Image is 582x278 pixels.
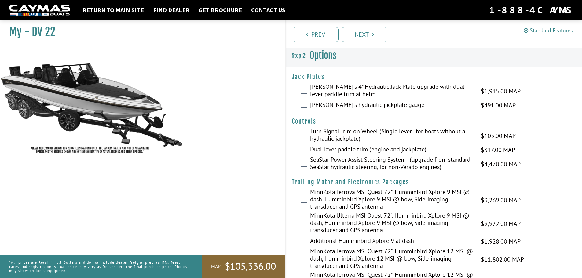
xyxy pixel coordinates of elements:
p: *All prices are Retail in US Dollars and do not include dealer freight, prep, tariffs, fees, taxe... [9,257,188,276]
label: SeaStar Power Assist Steering System - (upgrade from standard SeaStar hydraulic steering, for non... [310,156,473,172]
span: $9,972.00 MAP [481,219,521,228]
a: Prev [293,27,339,42]
a: Next [342,27,387,42]
span: $1,915.00 MAP [481,87,521,96]
label: [PERSON_NAME]'s hydraulic jackplate gauge [310,101,473,110]
h4: Controls [292,117,576,125]
h4: Trolling Motor and Electronics Packages [292,178,576,186]
a: Return to main site [79,6,147,14]
a: Find Dealer [150,6,192,14]
label: MinnKota Terrova MSI Quest 72", Humminbird Xplore 12 MSI @ dash, Humminbird Xplore 12 MSI @ bow, ... [310,247,473,271]
span: $491.00 MAP [481,101,516,110]
span: $11,802.00 MAP [481,255,524,264]
span: $105.00 MAP [481,131,516,140]
h4: Jack Plates [292,73,576,81]
div: 1-888-4CAYMAS [489,3,573,17]
label: MinnKota Terrova MSI Quest 72", Humminbird Xplore 9 MSI @ dash, Humminbird Xplore 9 MSI @ bow, Si... [310,188,473,212]
span: $317.00 MAP [481,145,515,154]
h1: My - DV 22 [9,25,270,39]
a: Standard Features [524,27,573,34]
label: [PERSON_NAME]'s 4" Hydraulic Jack Plate upgrade with dual lever paddle trim at helm [310,83,473,99]
a: Contact Us [248,6,288,14]
span: $9,269.00 MAP [481,196,521,205]
label: Turn Signal Trim on Wheel (Single lever - for boats without a hydraulic jackplate) [310,128,473,144]
label: Additional Humminbird Xplore 9 at dash [310,237,473,246]
span: MAP: [211,263,222,270]
span: $4,470.00 MAP [481,160,521,169]
label: MinnKota Ulterra MSI Quest 72", Humminbird Xplore 9 MSI @ dash, Humminbird Xplore 9 MSI @ bow, Si... [310,212,473,235]
span: $105,336.00 [225,260,276,273]
span: $1,928.00 MAP [481,237,521,246]
a: Get Brochure [196,6,245,14]
img: white-logo-c9c8dbefe5ff5ceceb0f0178aa75bf4bb51f6bca0971e226c86eb53dfe498488.png [9,5,70,16]
a: MAP:$105,336.00 [202,255,285,278]
label: Dual lever paddle trim (engine and jackplate) [310,146,473,154]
